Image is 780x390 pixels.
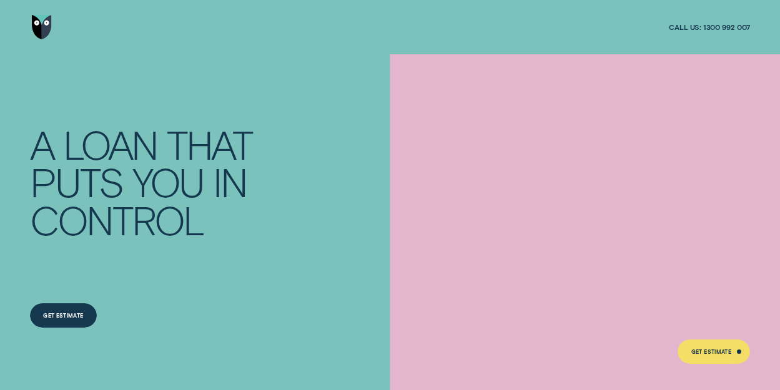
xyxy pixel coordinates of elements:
span: 1300 992 007 [703,22,751,32]
a: Call us:1300 992 007 [669,22,750,32]
h4: A LOAN THAT PUTS YOU IN CONTROL [30,125,265,238]
span: Call us: [669,22,701,32]
a: Get Estimate [678,339,750,364]
a: Get Estimate [30,303,97,328]
img: Wisr [32,15,52,39]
